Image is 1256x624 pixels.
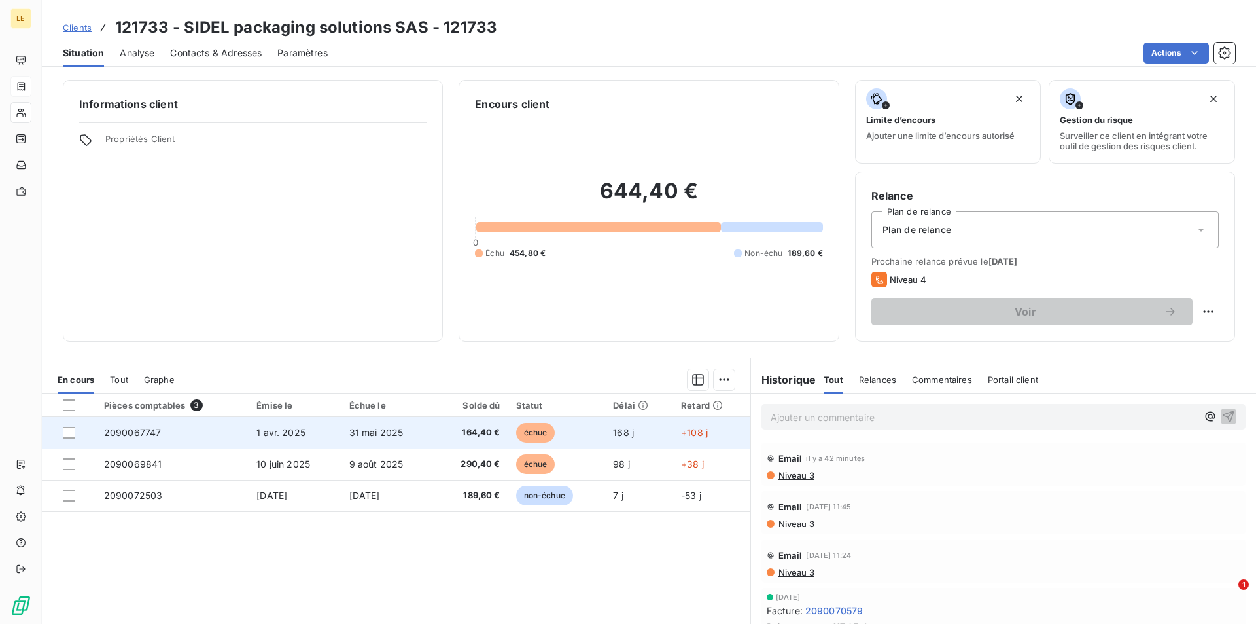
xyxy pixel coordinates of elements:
span: Email [778,502,803,512]
span: -53 j [681,490,701,501]
span: En cours [58,375,94,385]
span: Niveau 3 [777,470,814,481]
div: LE [10,8,31,29]
img: Logo LeanPay [10,595,31,616]
span: Facture : [767,604,803,617]
span: échue [516,454,555,474]
span: [DATE] [349,490,380,501]
span: non-échue [516,486,573,505]
span: 0 [473,237,478,248]
iframe: Intercom live chat [1212,579,1243,611]
div: Statut [516,400,598,411]
div: Retard [681,400,742,411]
button: Actions [1143,43,1209,64]
span: [DATE] [256,490,287,501]
span: Non-échu [744,248,782,259]
span: Propriétés Client [105,134,427,152]
span: Prochaine relance prévue le [871,256,1219,266]
span: [DATE] [776,593,801,601]
span: 164,40 € [442,426,500,439]
span: Tout [824,375,843,385]
h6: Historique [751,372,816,388]
span: Ajouter une limite d’encours autorisé [866,130,1015,141]
span: Voir [887,306,1164,317]
span: Analyse [120,46,154,60]
span: Email [778,453,803,464]
span: Tout [110,375,128,385]
span: 168 j [613,427,634,438]
span: Email [778,550,803,560]
span: Gestion du risque [1060,115,1133,125]
span: Échu [485,248,504,259]
a: Clients [63,21,92,34]
span: [DATE] [988,256,1018,266]
span: [DATE] 11:24 [806,551,851,559]
span: Clients [63,22,92,33]
button: Voir [871,298,1193,325]
span: 1 avr. 2025 [256,427,305,438]
div: Échue le [349,400,427,411]
h6: Relance [871,188,1219,204]
h6: Informations client [79,96,427,112]
span: Relances [859,375,896,385]
span: échue [516,423,555,443]
span: Portail client [988,375,1038,385]
span: Graphe [144,375,175,385]
span: +38 j [681,458,704,469]
button: Limite d’encoursAjouter une limite d’encours autorisé [855,80,1041,164]
button: Gestion du risqueSurveiller ce client en intégrant votre outil de gestion des risques client. [1049,80,1235,164]
span: 98 j [613,458,630,469]
span: 189,60 € [788,248,822,259]
span: 31 mai 2025 [349,427,404,438]
span: 454,80 € [510,248,546,259]
span: 3 [190,399,202,411]
div: Émise le [256,400,333,411]
span: 7 j [613,490,623,501]
span: 2090070579 [805,604,863,617]
span: Niveau 3 [777,567,814,578]
span: 2090069841 [104,458,162,469]
span: [DATE] 11:45 [806,503,851,511]
span: Paramètres [277,46,328,60]
h3: 121733 - SIDEL packaging solutions SAS - 121733 [115,16,497,39]
span: 189,60 € [442,489,500,502]
span: Plan de relance [882,223,951,236]
span: 2090072503 [104,490,163,501]
span: Surveiller ce client en intégrant votre outil de gestion des risques client. [1060,130,1224,151]
span: Commentaires [912,375,972,385]
span: 1 [1238,579,1249,590]
span: il y a 42 minutes [806,454,865,462]
span: 9 août 2025 [349,458,404,469]
span: Contacts & Adresses [170,46,262,60]
h2: 644,40 € [475,178,822,217]
span: 2090067747 [104,427,162,438]
div: Pièces comptables [104,399,241,411]
h6: Encours client [475,96,549,112]
span: +108 j [681,427,708,438]
span: 10 juin 2025 [256,458,310,469]
span: Niveau 3 [777,519,814,529]
div: Solde dû [442,400,500,411]
span: Niveau 4 [890,274,926,285]
span: 290,40 € [442,458,500,471]
span: Situation [63,46,104,60]
span: Limite d’encours [866,115,935,125]
div: Délai [613,400,665,411]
